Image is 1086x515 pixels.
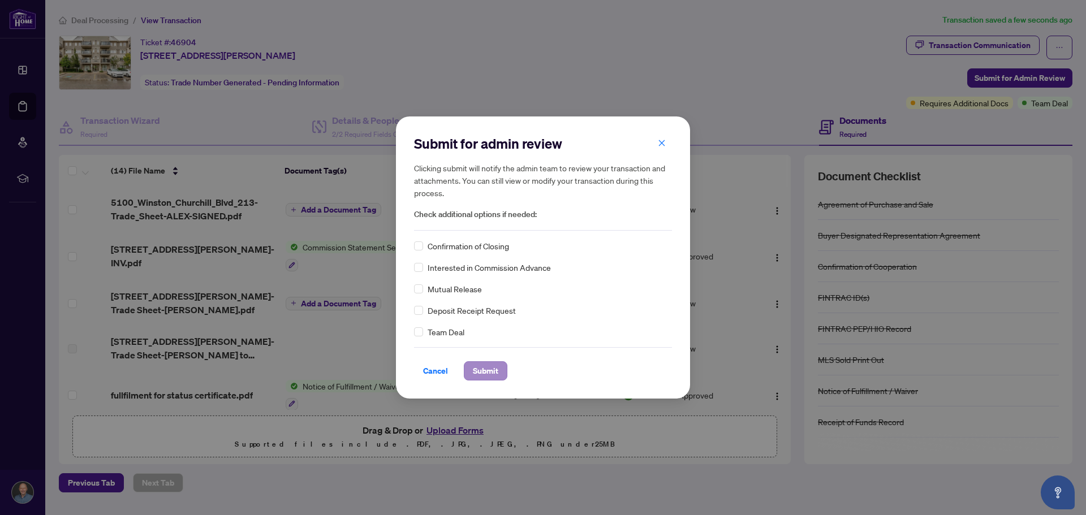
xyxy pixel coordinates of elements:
span: Interested in Commission Advance [428,261,551,274]
span: Confirmation of Closing [428,240,509,252]
span: Check additional options if needed: [414,208,672,221]
button: Submit [464,361,507,380]
span: Deposit Receipt Request [428,304,516,317]
span: Cancel [423,362,448,380]
span: Submit [473,362,498,380]
h2: Submit for admin review [414,135,672,153]
span: Mutual Release [428,283,482,295]
span: Team Deal [428,326,464,338]
button: Open asap [1041,475,1075,509]
h5: Clicking submit will notify the admin team to review your transaction and attachments. You can st... [414,162,672,199]
button: Cancel [414,361,457,380]
span: close [658,139,666,147]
